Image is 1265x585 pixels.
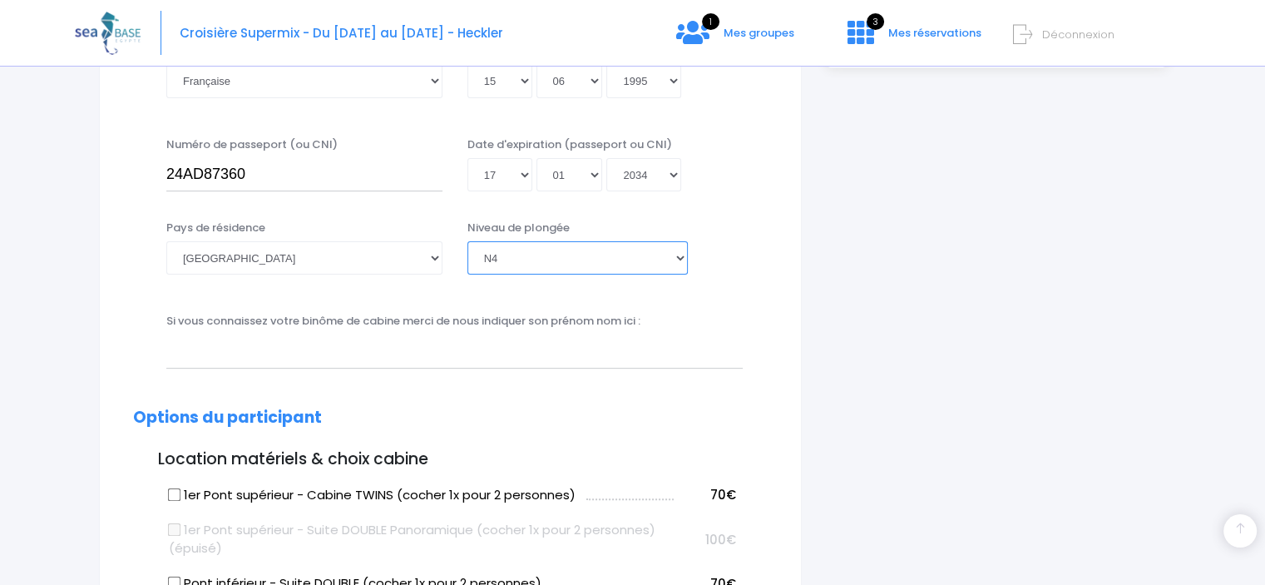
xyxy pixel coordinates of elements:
h3: Location matériels & choix cabine [133,450,768,469]
label: Si vous connaissez votre binôme de cabine merci de nous indiquer son prénom nom ici : [166,313,640,330]
span: Croisière Supermix - Du [DATE] au [DATE] - Heckler [180,24,503,42]
label: Date d'expiration (passeport ou CNI) [467,136,672,153]
label: 1er Pont supérieur - Suite DOUBLE Panoramique (cocher 1x pour 2 personnes) (épuisé) [169,521,674,558]
span: 1 [702,13,719,30]
span: Déconnexion [1042,27,1114,42]
label: Niveau de plongée [467,220,570,236]
label: Numéro de passeport (ou CNI) [166,136,338,153]
span: 3 [867,13,884,30]
a: 3 Mes réservations [834,31,991,47]
a: 1 Mes groupes [663,31,808,47]
span: Mes réservations [888,25,981,41]
input: 1er Pont supérieur - Cabine TWINS (cocher 1x pour 2 personnes) [168,488,181,501]
span: 70€ [710,486,736,503]
input: 1er Pont supérieur - Suite DOUBLE Panoramique (cocher 1x pour 2 personnes) (épuisé) [168,523,181,536]
span: Mes groupes [724,25,794,41]
label: 1er Pont supérieur - Cabine TWINS (cocher 1x pour 2 personnes) [169,486,576,505]
label: Pays de résidence [166,220,265,236]
h2: Options du participant [133,409,768,428]
span: 100€ [705,531,736,548]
